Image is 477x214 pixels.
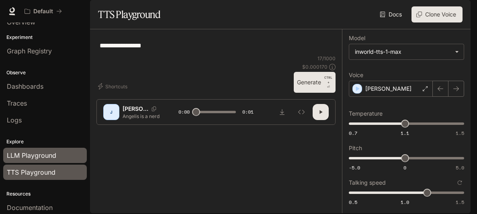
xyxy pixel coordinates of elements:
a: Docs [378,6,405,22]
button: Copy Voice ID [148,106,160,111]
span: -5.0 [349,164,360,171]
p: Model [349,35,365,41]
div: inworld-tts-1-max [349,44,464,59]
p: Talking speed [349,180,386,185]
p: Angelis is a nerd [123,113,161,120]
span: 5.0 [456,164,464,171]
span: 0:01 [242,108,254,116]
button: Clone Voice [411,6,463,22]
button: All workspaces [21,3,66,19]
span: 0:00 [178,108,190,116]
span: 1.0 [401,199,409,206]
button: Reset to default [455,178,464,187]
p: CTRL + [324,75,332,85]
button: Shortcuts [96,80,131,93]
p: Temperature [349,111,383,116]
span: 0.5 [349,199,357,206]
p: Pitch [349,145,362,151]
p: [PERSON_NAME] [365,85,411,93]
span: 1.5 [456,130,464,137]
p: 17 / 1000 [317,55,336,62]
span: 0 [403,164,406,171]
p: Voice [349,72,363,78]
div: J [105,106,118,118]
p: $ 0.000170 [302,63,328,70]
button: Inspect [293,104,309,120]
p: [PERSON_NAME] [123,105,148,113]
p: Default [33,8,53,15]
button: Download audio [274,104,290,120]
p: ⏎ [324,75,332,90]
div: inworld-tts-1-max [355,48,451,56]
span: 1.5 [456,199,464,206]
h1: TTS Playground [98,6,160,22]
button: GenerateCTRL +⏎ [294,72,336,93]
span: 0.7 [349,130,357,137]
span: 1.1 [401,130,409,137]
